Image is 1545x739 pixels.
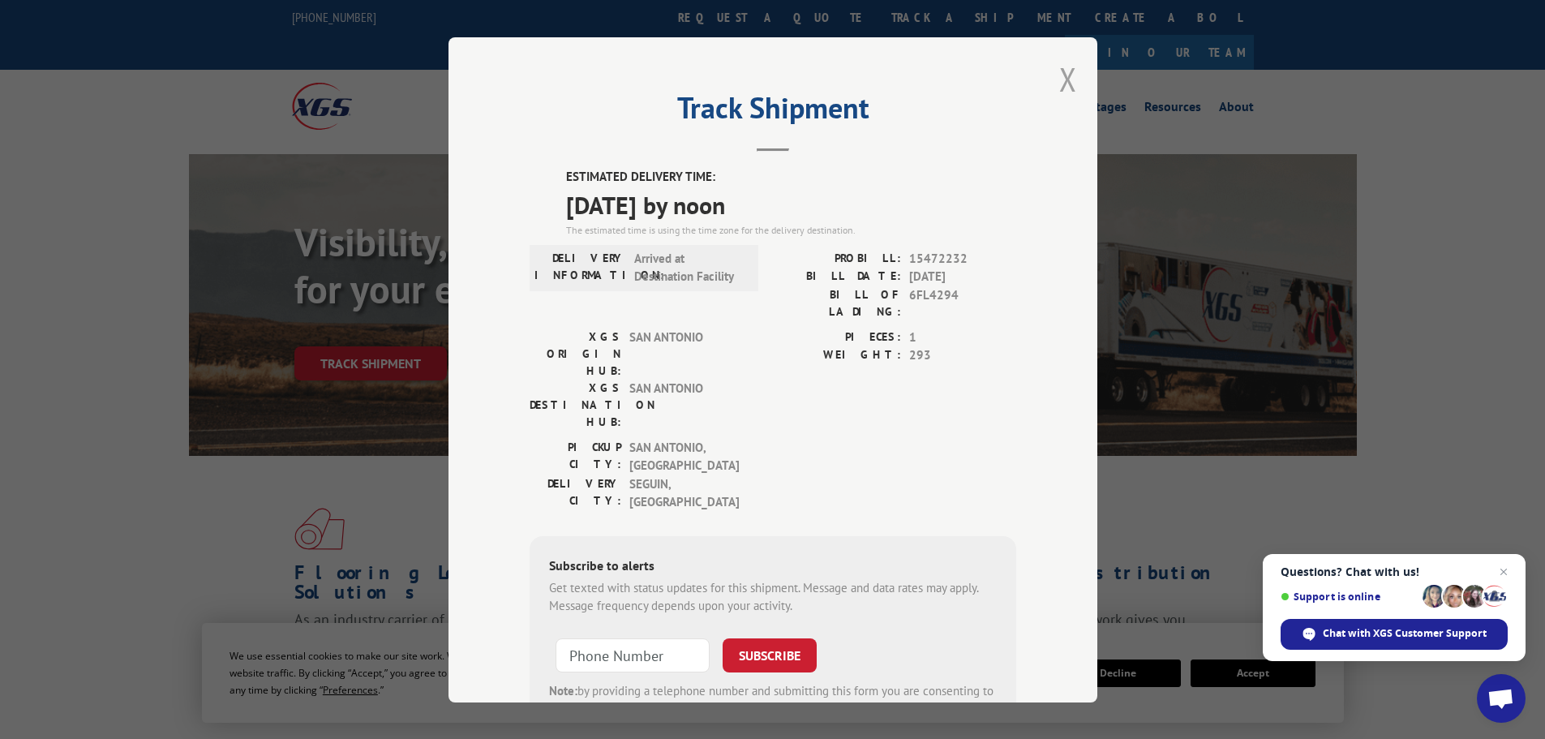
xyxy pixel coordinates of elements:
span: SAN ANTONIO [629,328,739,379]
label: DELIVERY INFORMATION: [534,249,626,286]
label: XGS ORIGIN HUB: [530,328,621,379]
label: PICKUP CITY: [530,438,621,475]
label: XGS DESTINATION HUB: [530,379,621,430]
span: Support is online [1281,591,1417,603]
div: by providing a telephone number and submitting this form you are consenting to be contacted by SM... [549,681,997,737]
span: [DATE] by noon [566,186,1016,222]
label: PROBILL: [773,249,901,268]
span: 293 [909,346,1016,365]
span: Questions? Chat with us! [1281,565,1508,578]
span: 1 [909,328,1016,346]
span: SAN ANTONIO , [GEOGRAPHIC_DATA] [629,438,739,475]
div: Chat with XGS Customer Support [1281,619,1508,650]
button: Close modal [1059,58,1077,101]
span: 6FL4294 [909,286,1016,320]
input: Phone Number [556,638,710,672]
label: DELIVERY CITY: [530,475,621,511]
button: SUBSCRIBE [723,638,817,672]
label: WEIGHT: [773,346,901,365]
div: Get texted with status updates for this shipment. Message and data rates may apply. Message frequ... [549,578,997,615]
span: Arrived at Destination Facility [634,249,744,286]
span: Chat with XGS Customer Support [1323,626,1487,641]
span: SEGUIN , [GEOGRAPHIC_DATA] [629,475,739,511]
span: Close chat [1494,562,1513,582]
label: BILL DATE: [773,268,901,286]
label: ESTIMATED DELIVERY TIME: [566,168,1016,187]
h2: Track Shipment [530,97,1016,127]
span: SAN ANTONIO [629,379,739,430]
label: BILL OF LADING: [773,286,901,320]
label: PIECES: [773,328,901,346]
div: Subscribe to alerts [549,555,997,578]
strong: Note: [549,682,577,698]
div: Open chat [1477,674,1526,723]
span: [DATE] [909,268,1016,286]
span: 15472232 [909,249,1016,268]
div: The estimated time is using the time zone for the delivery destination. [566,222,1016,237]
